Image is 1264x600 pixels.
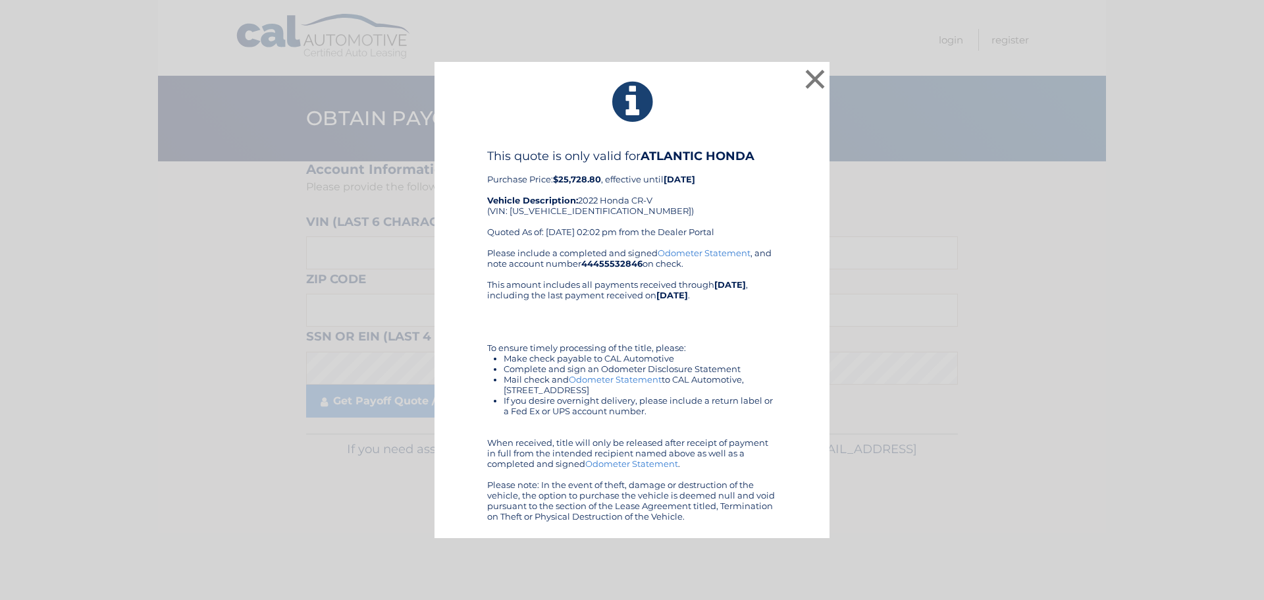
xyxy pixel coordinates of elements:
[487,195,578,205] strong: Vehicle Description:
[504,364,777,374] li: Complete and sign an Odometer Disclosure Statement
[585,458,678,469] a: Odometer Statement
[487,149,777,163] h4: This quote is only valid for
[487,248,777,522] div: Please include a completed and signed , and note account number on check. This amount includes al...
[504,374,777,395] li: Mail check and to CAL Automotive, [STREET_ADDRESS]
[504,395,777,416] li: If you desire overnight delivery, please include a return label or a Fed Ex or UPS account number.
[504,353,777,364] li: Make check payable to CAL Automotive
[487,149,777,248] div: Purchase Price: , effective until 2022 Honda CR-V (VIN: [US_VEHICLE_IDENTIFICATION_NUMBER]) Quote...
[641,149,754,163] b: ATLANTIC HONDA
[658,248,750,258] a: Odometer Statement
[581,258,643,269] b: 44455532846
[656,290,688,300] b: [DATE]
[802,66,828,92] button: ×
[553,174,601,184] b: $25,728.80
[714,279,746,290] b: [DATE]
[569,374,662,385] a: Odometer Statement
[664,174,695,184] b: [DATE]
